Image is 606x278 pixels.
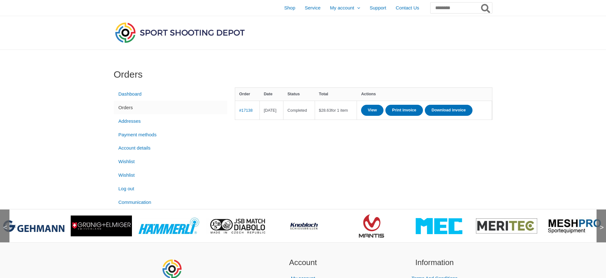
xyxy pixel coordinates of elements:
[114,169,227,182] a: Wishlist
[114,182,227,195] a: Log out
[319,108,321,113] span: $
[385,105,423,116] a: Print invoice order number 17138
[480,3,492,13] button: Search
[114,87,227,101] a: Dashboard
[114,155,227,169] a: Wishlist
[114,21,246,44] img: Sport Shooting Depot
[114,141,227,155] a: Account details
[114,87,227,209] nav: Account pages
[319,108,331,113] span: 28.63
[425,105,472,116] a: Download invoice order number 17138
[283,101,315,120] td: Completed
[315,101,357,120] td: for 1 item
[597,218,603,224] span: >
[288,92,300,96] span: Status
[114,195,227,209] a: Communication
[245,257,361,269] h2: Account
[319,92,328,96] span: Total
[361,105,383,116] a: View order 17138
[377,257,492,269] h2: Information
[114,128,227,141] a: Payment methods
[239,108,253,113] a: View order number 17138
[114,101,227,114] a: Orders
[114,114,227,128] a: Addresses
[264,92,273,96] span: Date
[264,108,276,113] time: [DATE]
[239,92,250,96] span: Order
[361,92,376,96] span: Actions
[114,69,492,80] h1: Orders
